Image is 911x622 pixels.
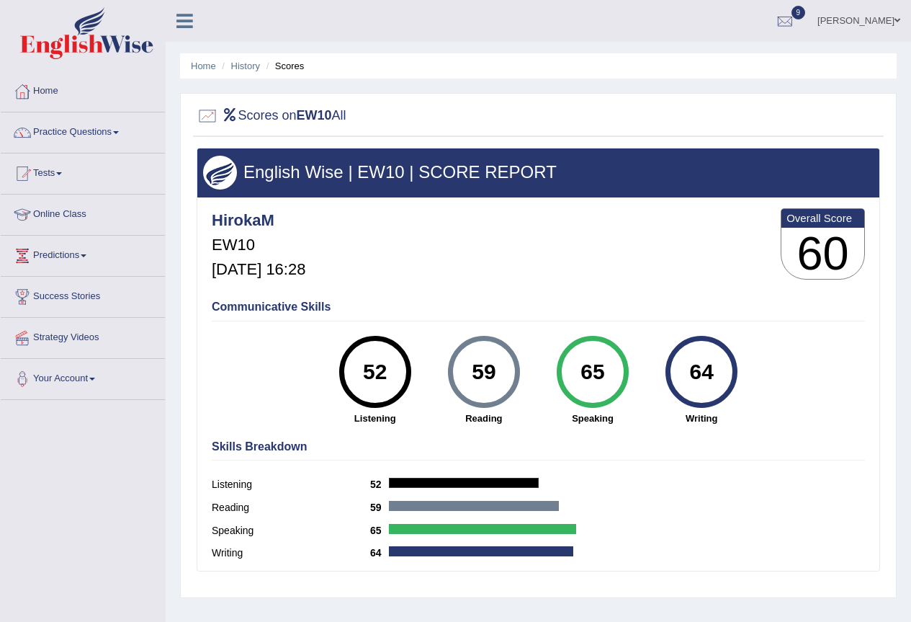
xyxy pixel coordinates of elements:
h5: [DATE] 16:28 [212,261,305,278]
div: 59 [457,342,510,402]
a: Online Class [1,195,165,231]
label: Listening [212,477,370,492]
b: EW10 [297,108,332,123]
li: Scores [263,59,305,73]
h3: English Wise | EW10 | SCORE REPORT [203,163,874,182]
span: 9 [791,6,806,19]
label: Speaking [212,523,370,538]
div: 65 [566,342,619,402]
a: Success Stories [1,277,165,313]
strong: Listening [328,412,422,425]
div: 64 [676,342,728,402]
b: 65 [370,525,389,536]
h2: Scores on All [197,105,346,127]
a: History [231,61,260,71]
label: Reading [212,500,370,515]
a: Your Account [1,359,165,395]
h5: EW10 [212,236,305,254]
a: Practice Questions [1,112,165,148]
label: Writing [212,546,370,561]
a: Strategy Videos [1,318,165,354]
div: 52 [349,342,401,402]
a: Home [191,61,216,71]
a: Home [1,71,165,107]
b: 64 [370,547,389,559]
h4: HirokaM [212,212,305,229]
img: wings.png [203,156,237,190]
b: 59 [370,502,389,513]
a: Predictions [1,236,165,272]
b: 52 [370,479,389,490]
strong: Writing [655,412,749,425]
h4: Communicative Skills [212,301,865,314]
b: Overall Score [786,212,859,224]
h3: 60 [781,228,864,280]
a: Tests [1,154,165,190]
h4: Skills Breakdown [212,440,865,453]
strong: Reading [436,412,531,425]
strong: Speaking [545,412,640,425]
